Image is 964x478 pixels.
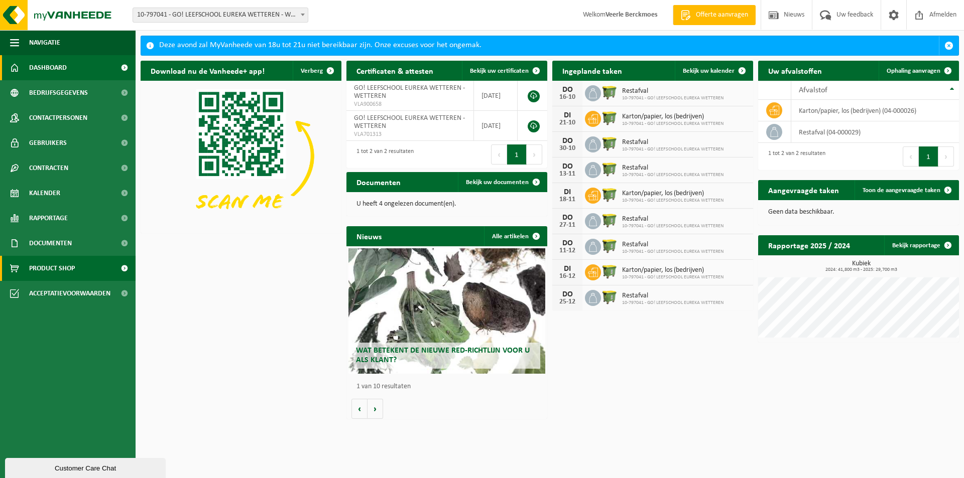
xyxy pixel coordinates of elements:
span: Offerte aanvragen [693,10,751,20]
span: Afvalstof [799,86,827,94]
h2: Nieuws [346,226,392,246]
a: Bekijk rapportage [884,235,958,255]
h2: Download nu de Vanheede+ app! [141,61,275,80]
div: 16-10 [557,94,577,101]
a: Ophaling aanvragen [879,61,958,81]
span: Restafval [622,241,724,249]
a: Bekijk uw documenten [458,172,546,192]
td: restafval (04-000029) [791,121,959,143]
span: 10-797041 - GO! LEEFSCHOOL EUREKA WETTEREN [622,300,724,306]
span: Product Shop [29,256,75,281]
span: 10-797041 - GO! LEEFSCHOOL EUREKA WETTEREN [622,146,724,152]
span: Restafval [622,87,724,95]
span: Documenten [29,231,72,256]
a: Toon de aangevraagde taken [855,180,958,200]
img: WB-1100-HPE-GN-50 [601,161,618,178]
span: Bedrijfsgegevens [29,80,88,105]
span: Ophaling aanvragen [887,68,940,74]
span: Verberg [301,68,323,74]
div: Deze avond zal MyVanheede van 18u tot 21u niet bereikbaar zijn. Onze excuses voor het ongemak. [159,36,939,55]
button: Verberg [293,61,340,81]
h3: Kubiek [763,260,959,272]
span: Toon de aangevraagde taken [863,187,940,194]
span: Bekijk uw documenten [466,179,529,186]
button: Volgende [368,399,383,419]
span: 10-797041 - GO! LEEFSCHOOL EUREKA WETTEREN [622,274,724,280]
span: Bekijk uw kalender [683,68,735,74]
div: 13-11 [557,171,577,178]
p: 1 van 10 resultaten [356,383,542,390]
span: 10-797041 - GO! LEEFSCHOOL EUREKA WETTEREN [622,198,724,204]
p: Geen data beschikbaar. [768,209,949,216]
a: Offerte aanvragen [673,5,756,25]
button: 1 [507,144,527,165]
div: DO [557,86,577,94]
button: Previous [903,146,919,167]
span: Navigatie [29,30,60,55]
img: WB-1100-HPE-GN-50 [601,135,618,152]
img: Download de VHEPlus App [141,81,341,231]
a: Alle artikelen [484,226,546,246]
a: Wat betekent de nieuwe RED-richtlijn voor u als klant? [348,248,545,374]
span: Contactpersonen [29,105,87,130]
button: Previous [491,144,507,165]
span: Acceptatievoorwaarden [29,281,110,306]
span: GO! LEEFSCHOOL EUREKA WETTEREN - WETTEREN [354,84,465,100]
span: 10-797041 - GO! LEEFSCHOOL EUREKA WETTEREN [622,121,724,127]
p: U heeft 4 ongelezen document(en). [356,201,537,208]
span: 10-797041 - GO! LEEFSCHOOL EUREKA WETTEREN - WETTEREN [133,8,308,23]
span: Karton/papier, los (bedrijven) [622,113,724,121]
button: Vorige [351,399,368,419]
td: [DATE] [474,81,518,111]
button: Next [527,144,542,165]
span: Kalender [29,181,60,206]
span: Gebruikers [29,130,67,155]
div: 1 tot 2 van 2 resultaten [351,143,414,166]
span: VLA900658 [354,100,466,108]
span: 2024: 41,800 m3 - 2025: 29,700 m3 [763,267,959,272]
span: VLA701313 [354,130,466,138]
button: 1 [919,146,938,167]
h2: Aangevraagde taken [758,180,849,200]
div: 21-10 [557,119,577,126]
img: WB-1100-HPE-GN-50 [601,186,618,203]
span: Restafval [622,164,724,172]
div: DO [557,214,577,222]
span: Bekijk uw certificaten [470,68,529,74]
span: Karton/papier, los (bedrijven) [622,266,724,274]
img: WB-1100-HPE-GN-50 [601,237,618,254]
span: 10-797041 - GO! LEEFSCHOOL EUREKA WETTEREN [622,249,724,255]
div: 25-12 [557,298,577,305]
h2: Uw afvalstoffen [758,61,832,80]
span: Wat betekent de nieuwe RED-richtlijn voor u als klant? [356,347,530,364]
div: DI [557,188,577,196]
div: 30-10 [557,145,577,152]
div: 16-12 [557,273,577,280]
span: 10-797041 - GO! LEEFSCHOOL EUREKA WETTEREN [622,172,724,178]
img: WB-1100-HPE-GN-50 [601,212,618,229]
div: DO [557,239,577,247]
a: Bekijk uw certificaten [462,61,546,81]
img: WB-1100-HPE-GN-50 [601,109,618,126]
span: 10-797041 - GO! LEEFSCHOOL EUREKA WETTEREN [622,95,724,101]
img: WB-1100-HPE-GN-50 [601,84,618,101]
span: 10-797041 - GO! LEEFSCHOOL EUREKA WETTEREN - WETTEREN [133,8,308,22]
div: DO [557,290,577,298]
span: Contracten [29,155,68,181]
div: 1 tot 2 van 2 resultaten [763,145,825,168]
span: 10-797041 - GO! LEEFSCHOOL EUREKA WETTEREN [622,223,724,229]
span: Karton/papier, los (bedrijven) [622,190,724,198]
h2: Ingeplande taken [552,61,632,80]
span: Dashboard [29,55,67,80]
img: WB-1100-HPE-GN-50 [601,288,618,305]
div: DI [557,265,577,273]
span: Restafval [622,215,724,223]
button: Next [938,146,954,167]
span: Restafval [622,138,724,146]
div: 11-12 [557,247,577,254]
td: [DATE] [474,111,518,141]
img: WB-1100-HPE-GN-50 [601,263,618,280]
div: DI [557,111,577,119]
h2: Documenten [346,172,411,192]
